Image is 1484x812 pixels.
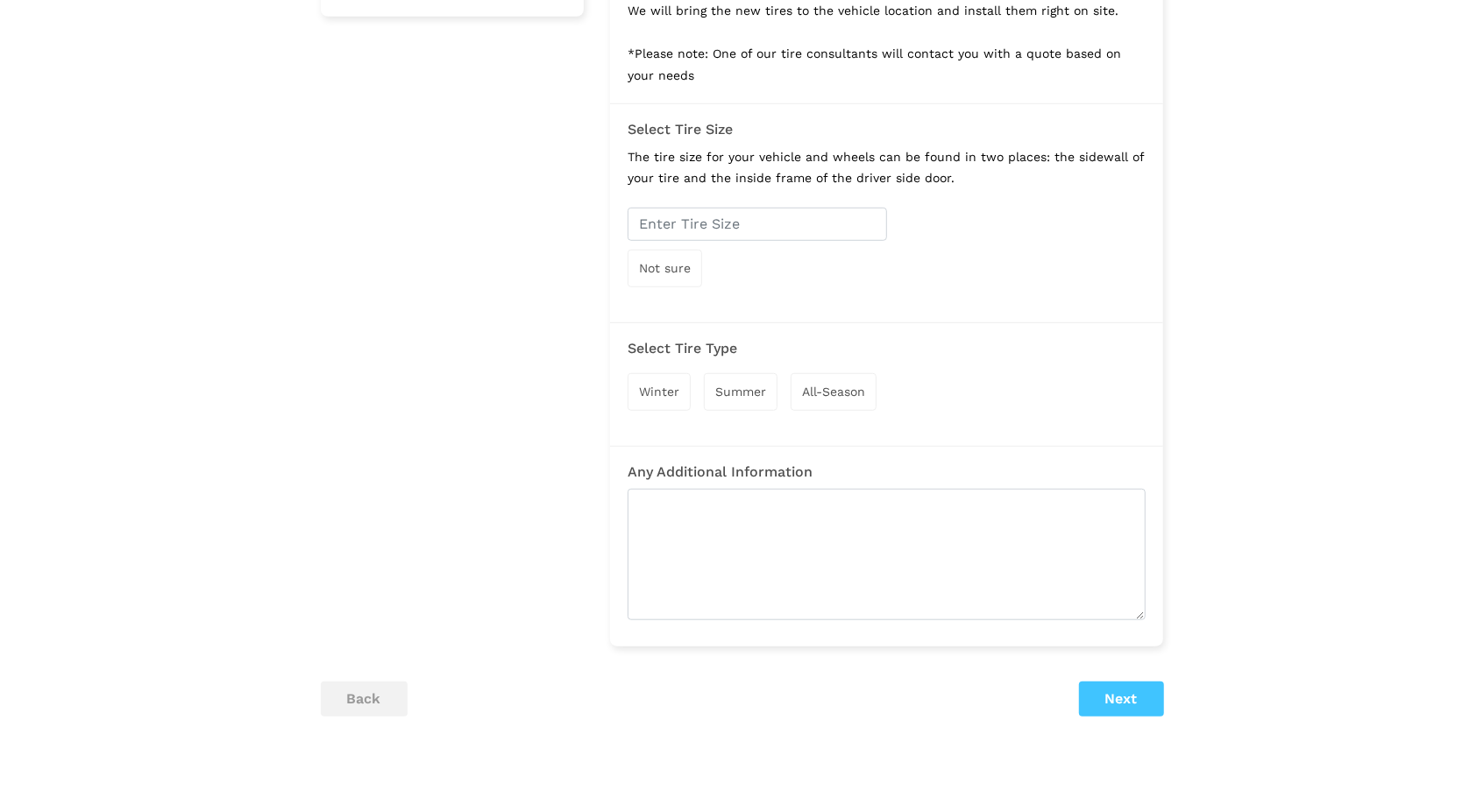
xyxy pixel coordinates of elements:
p: The tire size for your vehicle and wheels can be found in two places: the sidewall of your tire a... [628,146,1146,189]
span: All-Season [802,385,865,399]
button: Next [1079,681,1164,717]
input: Enter Tire Size [628,208,887,241]
button: back [321,681,408,717]
span: Not sure [639,261,691,275]
h3: Select Tire Size [628,122,1146,138]
span: Winter [639,385,679,399]
span: Summer [715,385,766,399]
h3: Any Additional Information [628,464,1146,480]
h3: Select Tire Type [628,341,1146,357]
